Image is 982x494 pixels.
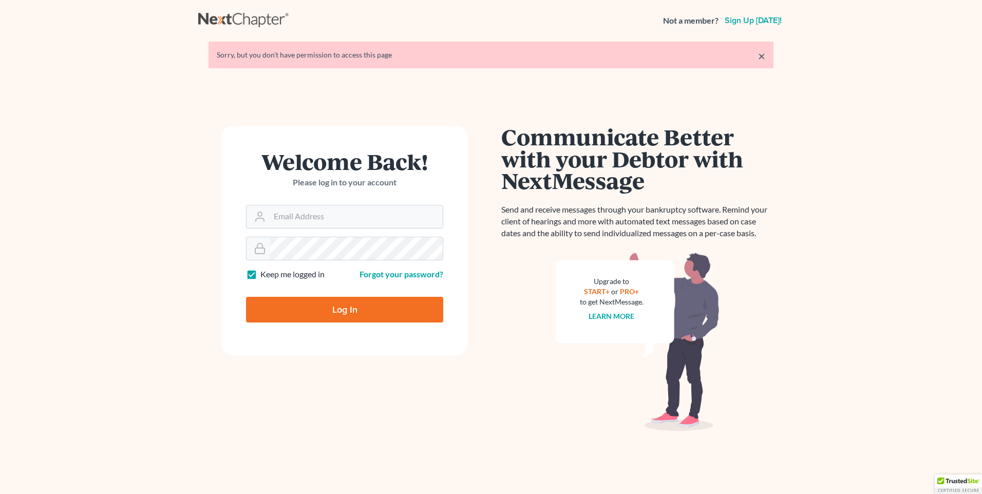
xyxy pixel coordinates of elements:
a: PRO+ [620,287,639,296]
input: Log In [246,297,443,322]
a: × [758,50,765,62]
img: nextmessage_bg-59042aed3d76b12b5cd301f8e5b87938c9018125f34e5fa2b7a6b67550977c72.svg [555,252,720,431]
div: to get NextMessage. [580,297,644,307]
a: START+ [584,287,610,296]
div: TrustedSite Certified [935,474,982,494]
label: Keep me logged in [260,269,325,280]
p: Please log in to your account [246,177,443,188]
input: Email Address [270,205,443,228]
p: Send and receive messages through your bankruptcy software. Remind your client of hearings and mo... [501,204,773,239]
a: Sign up [DATE]! [723,16,784,25]
h1: Welcome Back! [246,150,443,173]
span: or [612,287,619,296]
a: Learn more [589,312,635,320]
h1: Communicate Better with your Debtor with NextMessage [501,126,773,192]
a: Forgot your password? [360,269,443,279]
strong: Not a member? [663,15,719,27]
div: Upgrade to [580,276,644,287]
div: Sorry, but you don't have permission to access this page [217,50,765,60]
